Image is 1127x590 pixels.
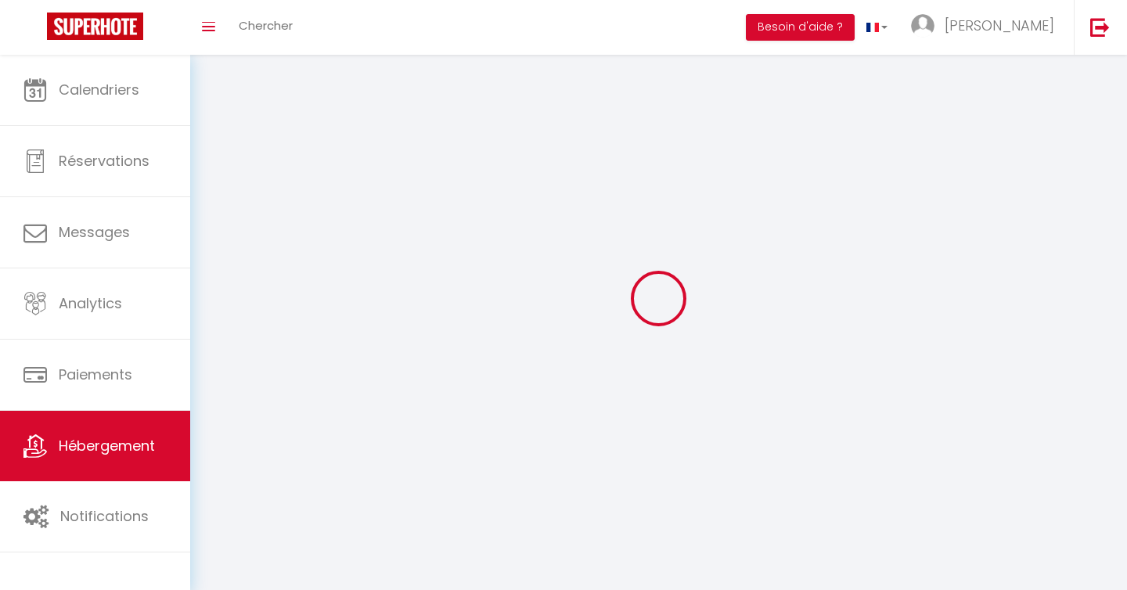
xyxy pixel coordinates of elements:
span: Chercher [239,17,293,34]
span: Réservations [59,151,149,171]
img: logout [1090,17,1110,37]
span: Paiements [59,365,132,384]
button: Besoin d'aide ? [746,14,855,41]
button: Ouvrir le widget de chat LiveChat [13,6,59,53]
span: Notifications [60,506,149,526]
img: ... [911,14,934,38]
span: Messages [59,222,130,242]
span: Hébergement [59,436,155,455]
span: Calendriers [59,80,139,99]
span: [PERSON_NAME] [945,16,1054,35]
img: Super Booking [47,13,143,40]
span: Analytics [59,293,122,313]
